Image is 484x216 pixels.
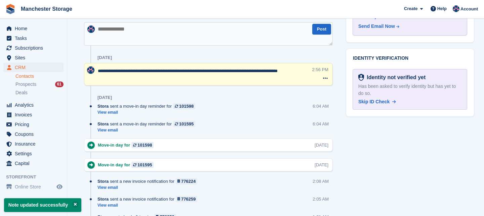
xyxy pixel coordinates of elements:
a: 776259 [176,196,198,202]
a: menu [3,34,64,43]
span: CRM [15,63,55,72]
a: 101598 [173,103,195,109]
div: 61 [55,82,64,87]
span: Sites [15,53,55,62]
div: 101595 [137,162,152,168]
span: Deals [15,90,28,96]
span: Invoices [15,110,55,119]
a: menu [3,159,64,168]
p: Note updated successfully [4,198,81,212]
a: menu [3,63,64,72]
div: 2:05 AM [313,196,329,202]
a: menu [3,129,64,139]
div: [DATE] [315,142,328,148]
a: menu [3,43,64,53]
a: menu [3,182,64,192]
img: stora-icon-8386f47178a22dfd0bd8f6a31ec36ba5ce8667c1dd55bd0f319d3a0aa187defe.svg [5,4,15,14]
div: Has been asked to verify identity but has yet to do so. [358,83,461,97]
a: Deals [15,89,64,96]
a: Preview store [55,183,64,191]
span: Home [15,24,55,33]
span: Tasks [15,34,55,43]
div: 6:04 AM [313,121,329,127]
a: menu [3,149,64,158]
button: Post [312,24,331,35]
span: Prospects [15,81,36,88]
span: Coupons [15,129,55,139]
div: Send Email Now [358,23,395,30]
span: Storefront [6,174,67,180]
a: menu [3,120,64,129]
div: 101598 [137,142,152,148]
a: View email [97,203,201,208]
a: 776224 [176,178,198,184]
div: [DATE] [97,95,112,100]
a: menu [3,24,64,33]
span: Stora [97,103,109,109]
div: 6:04 AM [313,103,329,109]
a: menu [3,100,64,110]
span: Insurance [15,139,55,149]
div: sent a new invoice notification for [97,178,201,184]
span: Skip ID Check [358,99,390,104]
div: 776259 [181,196,196,202]
div: 101595 [179,121,194,127]
a: menu [3,110,64,119]
div: 776224 [181,178,196,184]
span: Pricing [15,120,55,129]
div: [DATE] [97,55,112,60]
a: 101595 [173,121,195,127]
span: Subscriptions [15,43,55,53]
span: Create [404,5,417,12]
a: menu [3,53,64,62]
span: Account [460,6,478,12]
div: Move-in day for [98,142,157,148]
a: View email [97,127,199,133]
span: Stora [97,121,109,127]
img: Identity Verification Ready [358,74,364,81]
div: 2:56 PM [312,66,328,73]
div: sent a move-in day reminder for [97,103,199,109]
span: Settings [15,149,55,158]
a: Prospects 61 [15,81,64,88]
a: Contacts [15,73,64,79]
h2: Identity verification [353,56,467,61]
a: View email [97,185,201,191]
div: [DATE] [315,162,328,168]
span: Stora [97,196,109,202]
span: Help [437,5,447,12]
span: Analytics [15,100,55,110]
a: 101595 [131,162,154,168]
div: Identity not verified yet [364,73,426,82]
div: Move-in day for [98,162,157,168]
div: sent a new invoice notification for [97,196,201,202]
a: View email [97,110,199,115]
a: Skip ID Check [358,98,396,105]
div: sent a move-in day reminder for [97,121,199,127]
span: Capital [15,159,55,168]
div: 2:08 AM [313,178,329,184]
div: 101598 [179,103,194,109]
a: 101598 [131,142,154,148]
a: Manchester Storage [18,3,75,14]
a: menu [3,139,64,149]
span: Online Store [15,182,55,192]
span: Stora [97,178,109,184]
